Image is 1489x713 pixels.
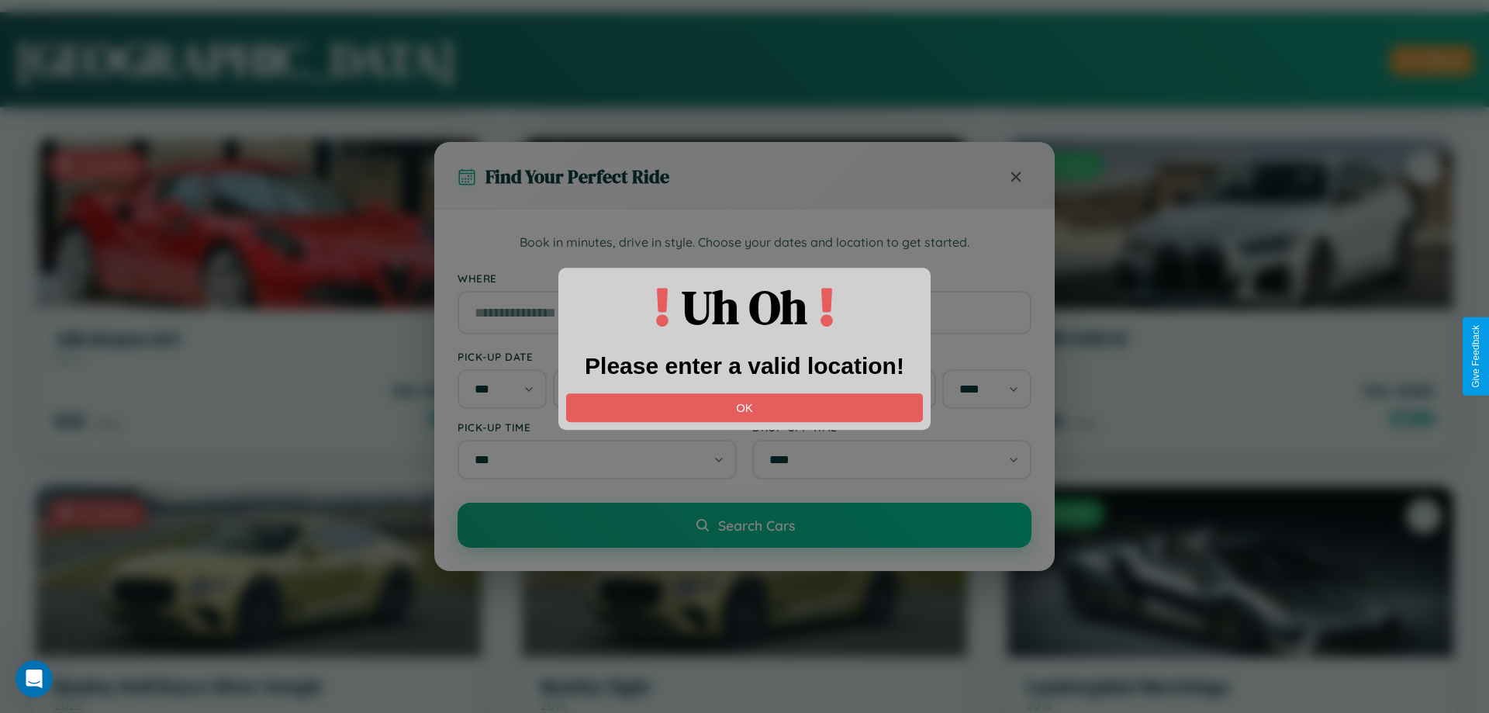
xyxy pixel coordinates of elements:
[458,272,1031,285] label: Where
[718,517,795,534] span: Search Cars
[752,421,1031,434] label: Drop-off Time
[458,233,1031,253] p: Book in minutes, drive in style. Choose your dates and location to get started.
[485,164,669,189] h3: Find Your Perfect Ride
[458,350,737,363] label: Pick-up Date
[458,421,737,434] label: Pick-up Time
[752,350,1031,363] label: Drop-off Date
